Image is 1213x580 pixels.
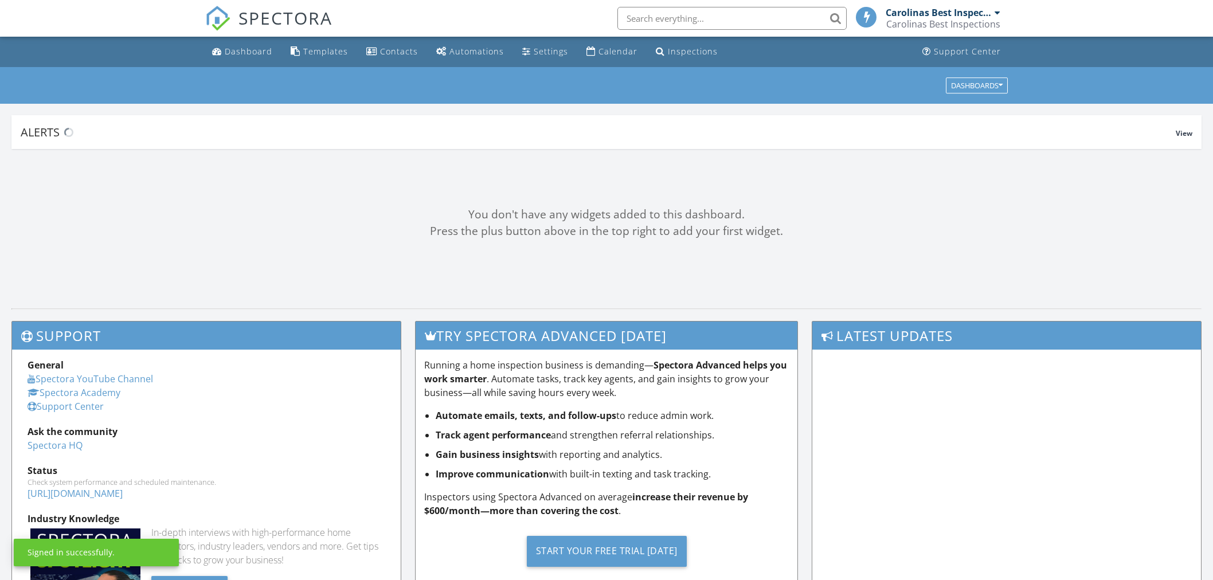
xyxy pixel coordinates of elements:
[436,429,551,441] strong: Track agent performance
[28,400,104,413] a: Support Center
[225,46,272,57] div: Dashboard
[28,386,120,399] a: Spectora Academy
[28,477,385,487] div: Check system performance and scheduled maintenance.
[1176,128,1192,138] span: View
[380,46,418,57] div: Contacts
[28,373,153,385] a: Spectora YouTube Channel
[28,359,64,371] strong: General
[424,490,789,518] p: Inspectors using Spectora Advanced on average .
[424,358,789,399] p: Running a home inspection business is demanding— . Automate tasks, track key agents, and gain ins...
[12,322,401,350] h3: Support
[934,46,1001,57] div: Support Center
[436,467,789,481] li: with built-in texting and task tracking.
[303,46,348,57] div: Templates
[28,464,385,477] div: Status
[449,46,504,57] div: Automations
[436,468,549,480] strong: Improve communication
[951,81,1003,89] div: Dashboards
[582,41,642,62] a: Calendar
[812,322,1201,350] h3: Latest Updates
[28,439,83,452] a: Spectora HQ
[11,206,1202,223] div: You don't have any widgets added to this dashboard.
[151,526,385,567] div: In-depth interviews with high-performance home inspectors, industry leaders, vendors and more. Ge...
[617,7,847,30] input: Search everything...
[21,124,1176,140] div: Alerts
[946,77,1008,93] button: Dashboards
[432,41,508,62] a: Automations (Basic)
[362,41,422,62] a: Contacts
[416,322,797,350] h3: Try spectora advanced [DATE]
[436,409,789,422] li: to reduce admin work.
[527,536,687,567] div: Start Your Free Trial [DATE]
[205,15,332,40] a: SPECTORA
[28,547,115,558] div: Signed in successfully.
[436,409,616,422] strong: Automate emails, texts, and follow-ups
[28,425,385,438] div: Ask the community
[518,41,573,62] a: Settings
[28,487,123,500] a: [URL][DOMAIN_NAME]
[534,46,568,57] div: Settings
[436,448,539,461] strong: Gain business insights
[28,512,385,526] div: Industry Knowledge
[886,18,1000,30] div: Carolinas Best Inspections
[598,46,637,57] div: Calendar
[424,491,748,517] strong: increase their revenue by $600/month—more than covering the cost
[436,448,789,461] li: with reporting and analytics.
[286,41,353,62] a: Templates
[918,41,1005,62] a: Support Center
[436,428,789,442] li: and strengthen referral relationships.
[238,6,332,30] span: SPECTORA
[424,527,789,575] a: Start Your Free Trial [DATE]
[651,41,722,62] a: Inspections
[424,359,787,385] strong: Spectora Advanced helps you work smarter
[11,223,1202,240] div: Press the plus button above in the top right to add your first widget.
[668,46,718,57] div: Inspections
[886,7,992,18] div: Carolinas Best Inspections
[208,41,277,62] a: Dashboard
[205,6,230,31] img: The Best Home Inspection Software - Spectora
